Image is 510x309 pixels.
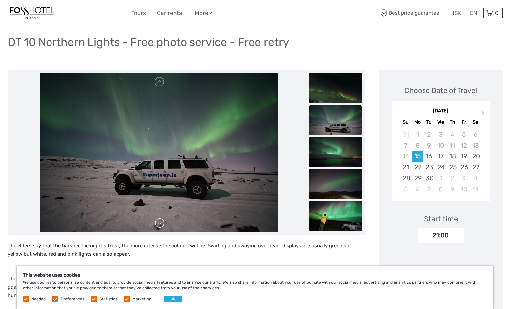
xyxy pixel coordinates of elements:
img: 170d56fdb4b940ea9092366999b5f706_slider_thumbnail.jpeg [309,201,362,231]
div: Choose Sunday, September 21st, 2025 [400,162,412,173]
div: Choose Wednesday, September 24th, 2025 [435,162,446,173]
div: EN [467,8,480,18]
div: Choose Saturday, October 11th, 2025 [470,184,481,195]
div: [DATE] [392,108,490,115]
div: Choose Date of Travel [404,86,477,96]
div: Not available Monday, September 8th, 2025 [412,140,423,151]
div: Not available Sunday, August 31st, 2025 [400,129,412,140]
img: 6eb4babb397d4a68a167c28cbf7cb48b_slider_thumbnail.jpeg [309,137,362,167]
div: Not available Friday, September 12th, 2025 [458,140,470,151]
div: Choose Wednesday, September 17th, 2025 [435,151,446,162]
div: Not available Saturday, September 13th, 2025 [470,140,481,151]
a: More [195,8,212,18]
div: Choose Thursday, September 18th, 2025 [447,151,458,162]
div: Choose Monday, September 29th, 2025 [412,173,423,184]
div: We use cookies to personalise content and ads, to provide social media features and to analyse ou... [17,266,493,309]
div: Choose Saturday, September 20th, 2025 [470,151,481,162]
div: Choose Tuesday, September 16th, 2025 [423,151,435,162]
div: Start time [424,214,458,224]
div: Fr [458,118,470,127]
div: Not available Wednesday, September 3rd, 2025 [435,129,446,140]
div: Not available Monday, September 1st, 2025 [412,129,423,140]
div: Not available Sunday, September 7th, 2025 [400,140,412,151]
div: Choose Friday, September 19th, 2025 [458,151,470,162]
div: Not available Friday, September 5th, 2025 [458,129,470,140]
h1: DT 10 Northern Lights - Free photo service - Free retry [8,35,289,49]
div: Mo [412,118,423,127]
div: Choose Saturday, September 27th, 2025 [470,162,481,173]
div: Not available Sunday, September 14th, 2025 [400,151,412,162]
button: Open LiveChat chat widget [76,10,84,18]
label: Preferences [61,296,84,302]
div: Not available Saturday, September 6th, 2025 [470,129,481,140]
div: Choose Thursday, October 2nd, 2025 [447,173,458,184]
a: Tours [131,8,146,18]
div: Choose Tuesday, September 23rd, 2025 [423,162,435,173]
div: Th [447,118,458,127]
img: d85b3bf5edf444798c0b90f2a5cc29ea_slider_thumbnail.jpeg [309,73,362,103]
span: Best price guarantee [379,8,448,18]
div: Not available Tuesday, September 9th, 2025 [423,140,435,151]
div: Not available Wednesday, September 10th, 2025 [435,140,446,151]
label: Needed [31,296,46,302]
div: Choose Tuesday, October 7th, 2025 [423,184,435,195]
div: Choose Friday, October 10th, 2025 [458,184,470,195]
div: Choose Saturday, October 4th, 2025 [470,173,481,184]
label: Marketing [132,296,151,302]
div: Not available Thursday, September 11th, 2025 [447,140,458,151]
span: 0 [494,10,500,16]
p: We're away right now. Please check back later! [9,12,75,17]
p: The Northern Lights superjeep tour is dependent on the weather and sky conditions and we reserve ... [8,275,365,308]
div: Choose Friday, September 26th, 2025 [458,162,470,173]
div: Choose Monday, September 15th, 2025 [412,151,423,162]
div: Choose Tuesday, September 30th, 2025 [423,173,435,184]
div: Su [400,118,412,127]
img: 6c39be3f95b74efca95c0036729f5a30_slider_thumbnail.jpeg [309,169,362,199]
div: Not available Tuesday, September 2nd, 2025 [423,129,435,140]
label: Statistics [99,296,117,302]
div: Choose Monday, September 22nd, 2025 [412,162,423,173]
div: Choose Friday, October 3rd, 2025 [458,173,470,184]
div: month 2025-09 [394,129,487,195]
a: Car rental [157,8,184,18]
div: Choose Sunday, October 5th, 2025 [400,184,412,195]
div: Choose Thursday, September 25th, 2025 [447,162,458,173]
div: Choose Wednesday, October 1st, 2025 [435,173,446,184]
button: Next Month [478,109,489,120]
img: 35c70f223d09492bb2cd17be22870887_main_slider.jpeg [40,73,278,232]
div: We [435,118,446,127]
div: Tu [423,118,435,127]
div: Choose Monday, October 6th, 2025 [412,184,423,195]
div: Sa [470,118,481,127]
div: Choose Thursday, October 9th, 2025 [447,184,458,195]
div: Choose Wednesday, October 8th, 2025 [435,184,446,195]
p: The elders say that the harsher the night‘s frost, the more intense the colours will be. Swirling... [8,242,365,267]
div: Not available Thursday, September 4th, 2025 [447,129,458,140]
button: OK [164,296,182,302]
span: ISK [453,10,461,16]
img: 1333-8f52415d-61d8-4a52-9a0c-13b3652c5909_logo_small.jpg [8,5,56,21]
div: 21:00 [418,228,464,243]
div: Choose Sunday, September 28th, 2025 [400,173,412,184]
h5: This website uses cookies [23,272,487,278]
img: 35c70f223d09492bb2cd17be22870887_slider_thumbnail.jpeg [309,105,362,135]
